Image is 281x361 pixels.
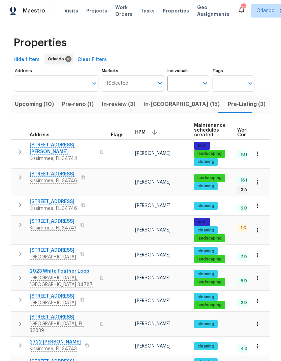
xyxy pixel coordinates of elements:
[237,128,280,137] span: Work Order Completion
[195,235,224,241] span: landscaping
[111,133,124,137] span: Flags
[135,299,170,303] span: [PERSON_NAME]
[195,183,217,189] span: cleaning
[102,69,164,73] label: Markets
[144,100,220,109] span: In-[GEOGRAPHIC_DATA] (15)
[11,54,42,66] button: Hide filters
[195,302,224,308] span: landscaping
[48,56,67,62] span: Orlando
[195,143,209,148] span: pool
[228,100,266,109] span: Pre-Listing (3)
[195,203,217,209] span: cleaning
[163,7,189,14] span: Properties
[238,152,259,158] span: 18 Done
[135,322,170,326] span: [PERSON_NAME]
[13,39,67,46] span: Properties
[238,278,257,284] span: 8 Done
[197,4,229,18] span: Geo Assignments
[44,54,73,64] div: Orlando
[102,100,135,109] span: In-review (3)
[238,300,257,306] span: 2 Done
[195,256,224,262] span: landscaping
[246,79,255,88] button: Open
[195,248,217,254] span: cleaning
[75,54,110,66] button: Clear Filters
[195,279,224,285] span: landscaping
[155,79,165,88] button: Open
[238,346,258,352] span: 4 Done
[167,69,209,73] label: Individuals
[140,8,155,13] span: Tasks
[213,69,254,73] label: Flags
[241,4,246,11] div: 30
[135,180,170,185] span: [PERSON_NAME]
[194,123,226,137] span: Maintenance schedules created
[135,253,170,257] span: [PERSON_NAME]
[13,56,40,64] span: Hide filters
[135,130,146,135] span: HPM
[195,294,217,300] span: cleaning
[238,187,267,193] span: 2 Accepted
[195,175,224,181] span: landscaping
[238,225,252,231] span: 1 QC
[86,7,107,14] span: Projects
[106,81,128,86] span: 1 Selected
[195,151,224,157] span: landscaping
[23,7,45,14] span: Maestro
[135,203,170,208] span: [PERSON_NAME]
[195,343,217,349] span: cleaning
[64,7,78,14] span: Visits
[256,7,275,14] span: Orlando
[15,100,54,109] span: Upcoming (10)
[195,227,217,233] span: cleaning
[238,254,257,260] span: 7 Done
[195,159,217,165] span: cleaning
[238,205,257,211] span: 6 Done
[135,276,170,280] span: [PERSON_NAME]
[115,4,132,18] span: Work Orders
[238,177,259,183] span: 16 Done
[135,228,170,232] span: [PERSON_NAME]
[77,56,107,64] span: Clear Filters
[200,79,210,88] button: Open
[195,271,217,277] span: cleaning
[62,100,94,109] span: Pre-reno (1)
[90,79,99,88] button: Open
[30,133,50,137] span: Address
[195,219,209,225] span: pool
[15,69,98,73] label: Address
[135,151,170,156] span: [PERSON_NAME]
[195,321,217,327] span: cleaning
[135,344,170,349] span: [PERSON_NAME]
